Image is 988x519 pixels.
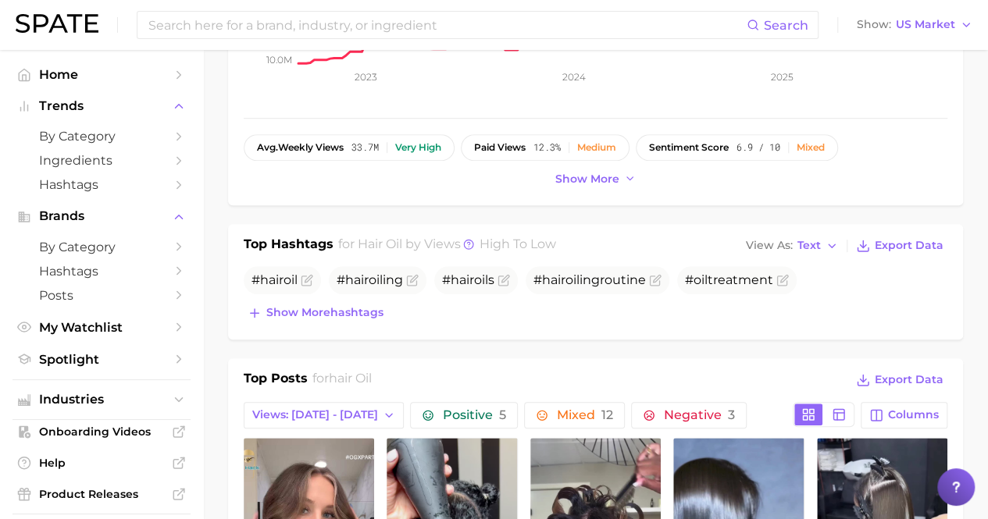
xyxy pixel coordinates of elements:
span: Show [857,20,891,29]
span: Mixed [557,409,613,421]
span: # ingroutine [533,272,646,287]
a: by Category [12,235,191,259]
span: # [251,272,298,287]
tspan: 10.0m [266,54,292,66]
span: Export Data [875,239,943,252]
span: hair oil [358,236,402,251]
a: Spotlight [12,347,191,371]
img: SPATE [16,14,98,33]
span: Search [764,18,808,33]
span: hair [260,272,284,287]
button: Export Data [852,369,947,391]
span: Text [797,241,821,250]
div: Very high [395,142,441,153]
tspan: 2023 [355,71,377,83]
a: Hashtags [12,259,191,283]
button: sentiment score6.9 / 10Mixed [636,134,838,161]
span: View As [746,241,793,250]
div: Medium [577,142,616,153]
span: Positive [443,409,506,421]
span: 5 [499,407,506,422]
span: hair oil [329,371,372,386]
span: paid views [474,142,526,153]
abbr: average [257,141,278,153]
span: oil [369,272,383,287]
button: Trends [12,94,191,118]
button: Show morehashtags [244,302,387,324]
a: Product Releases [12,482,191,506]
span: weekly views [257,142,344,153]
button: Columns [861,402,947,428]
button: Flag as miscategorized or irrelevant [301,274,313,286]
span: Spotlight [39,352,164,367]
span: US Market [896,20,955,29]
a: by Category [12,124,191,148]
span: Show more [555,172,619,186]
a: Help [12,451,191,475]
button: Flag as miscategorized or irrelevant [406,274,419,286]
button: Flag as miscategorized or irrelevant [649,274,662,286]
span: 12 [601,407,613,422]
h1: Top Posts [244,369,308,393]
span: hair [451,272,474,287]
span: Onboarding Videos [39,425,164,439]
span: Trends [39,99,164,113]
a: Hashtags [12,172,191,197]
span: Product Releases [39,487,164,501]
span: Views: [DATE] - [DATE] [252,408,378,421]
h2: for by Views [338,235,556,257]
span: hair [345,272,369,287]
input: Search here for a brand, industry, or ingredient [147,12,747,38]
span: My Watchlist [39,320,164,335]
span: Brands [39,209,164,223]
a: Home [12,62,191,87]
span: by Category [39,240,164,254]
span: Industries [39,393,164,407]
span: hair [542,272,565,287]
span: # s [442,272,494,287]
a: Onboarding Videos [12,420,191,443]
button: Views: [DATE] - [DATE] [244,402,404,428]
button: Show more [551,169,640,190]
a: Ingredients [12,148,191,172]
button: paid views12.3%Medium [461,134,630,161]
span: by Category [39,129,164,144]
span: Show more hashtags [266,306,383,319]
a: Posts [12,283,191,307]
span: Ingredients [39,153,164,168]
span: Columns [888,408,939,421]
button: ShowUS Market [853,15,976,35]
button: Brands [12,204,191,228]
button: avg.weekly views33.7mVery high [244,134,455,161]
span: # ing [337,272,403,287]
span: sentiment score [649,142,729,153]
span: oil [474,272,488,287]
span: Hashtags [39,177,164,192]
button: View AsText [742,236,842,256]
button: Flag as miscategorized or irrelevant [498,274,510,286]
button: Flag as miscategorized or irrelevant [776,274,789,286]
span: high to low [480,236,556,251]
a: My Watchlist [12,315,191,339]
button: Industries [12,388,191,411]
span: oil [694,272,708,287]
span: 12.3% [533,142,561,153]
span: 3 [728,407,735,422]
tspan: 2024 [562,71,586,83]
span: 6.9 / 10 [737,142,780,153]
span: Negative [664,409,735,421]
span: Home [39,67,164,82]
tspan: 2025 [771,71,794,83]
span: Hashtags [39,264,164,279]
h2: for [312,369,372,393]
span: Posts [39,288,164,303]
span: Help [39,456,164,470]
span: Export Data [875,373,943,386]
button: Export Data [852,235,947,257]
div: Mixed [797,142,825,153]
span: oil [284,272,298,287]
h1: Top Hashtags [244,235,333,257]
span: 33.7m [351,142,379,153]
span: oil [565,272,580,287]
span: # treatment [685,272,773,287]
